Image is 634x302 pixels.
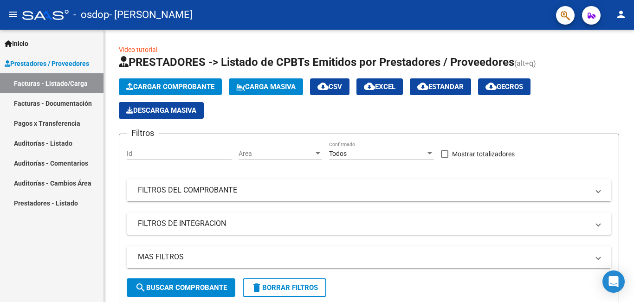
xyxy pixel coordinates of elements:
a: Video tutorial [119,46,157,53]
span: (alt+q) [514,59,536,68]
span: PRESTADORES -> Listado de CPBTs Emitidos por Prestadores / Proveedores [119,56,514,69]
mat-icon: cloud_download [485,81,497,92]
mat-expansion-panel-header: FILTROS DE INTEGRACION [127,212,611,235]
mat-icon: cloud_download [364,81,375,92]
span: Todos [329,150,347,157]
mat-icon: person [615,9,627,20]
span: Borrar Filtros [251,283,318,292]
mat-icon: search [135,282,146,293]
mat-panel-title: FILTROS DEL COMPROBANTE [138,185,589,195]
span: Buscar Comprobante [135,283,227,292]
button: Cargar Comprobante [119,78,222,95]
mat-icon: delete [251,282,262,293]
button: CSV [310,78,349,95]
span: Inicio [5,39,28,49]
button: Descarga Masiva [119,102,204,119]
mat-icon: cloud_download [417,81,428,92]
button: Estandar [410,78,471,95]
span: Cargar Comprobante [126,83,214,91]
span: EXCEL [364,83,395,91]
div: Open Intercom Messenger [602,270,625,293]
h3: Filtros [127,127,159,140]
span: Carga Masiva [236,83,296,91]
span: Descarga Masiva [126,106,196,115]
span: Area [239,150,314,158]
button: Buscar Comprobante [127,278,235,297]
mat-expansion-panel-header: FILTROS DEL COMPROBANTE [127,179,611,201]
span: Mostrar totalizadores [452,148,515,160]
app-download-masive: Descarga masiva de comprobantes (adjuntos) [119,102,204,119]
button: Gecros [478,78,530,95]
button: Borrar Filtros [243,278,326,297]
span: Gecros [485,83,523,91]
button: Carga Masiva [229,78,303,95]
span: Estandar [417,83,464,91]
mat-icon: cloud_download [317,81,329,92]
span: CSV [317,83,342,91]
button: EXCEL [356,78,403,95]
mat-panel-title: FILTROS DE INTEGRACION [138,218,589,229]
span: Prestadores / Proveedores [5,58,89,69]
span: - [PERSON_NAME] [109,5,193,25]
mat-expansion-panel-header: MAS FILTROS [127,246,611,268]
mat-panel-title: MAS FILTROS [138,252,589,262]
span: - osdop [73,5,109,25]
mat-icon: menu [7,9,19,20]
